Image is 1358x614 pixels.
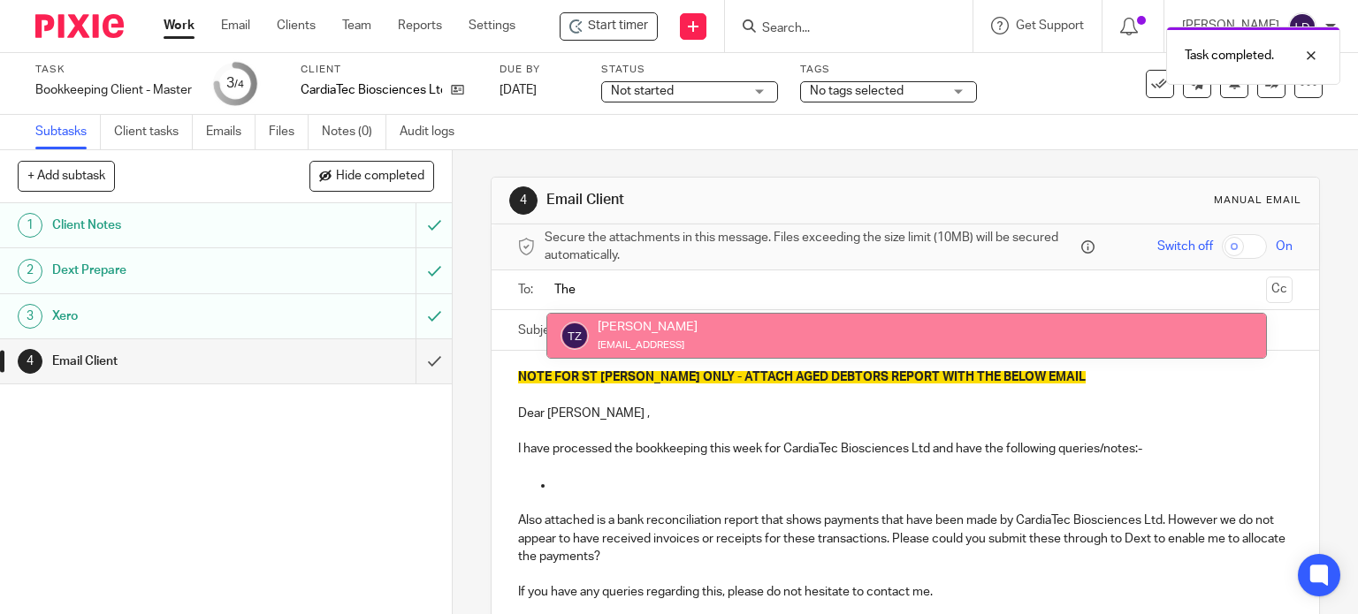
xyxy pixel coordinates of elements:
a: Clients [277,17,316,34]
span: Start timer [588,17,648,35]
a: Client tasks [114,115,193,149]
h1: Email Client [52,348,283,375]
button: Hide completed [309,161,434,191]
a: Settings [469,17,515,34]
a: Emails [206,115,256,149]
p: Dear [PERSON_NAME] , [518,405,1293,422]
label: Status [601,63,778,77]
div: 3 [226,73,244,94]
p: If you have any queries regarding this, please do not hesitate to contact me. [518,583,1293,601]
span: No tags selected [810,85,904,97]
span: NOTE FOR ST [PERSON_NAME] ONLY - ATTACH AGED DEBTORS REPORT WITH THE BELOW EMAIL [518,371,1086,383]
label: Task [35,63,192,77]
small: [EMAIL_ADDRESS] [598,340,684,350]
img: Pixie [35,14,124,38]
p: Task completed. [1185,47,1274,64]
button: + Add subtask [18,161,115,191]
span: On [1276,238,1293,255]
a: Work [164,17,195,34]
label: Subject: [518,322,564,339]
a: Notes (0) [322,115,386,149]
h1: Xero [52,303,283,330]
small: /4 [234,80,244,89]
a: Audit logs [400,115,468,149]
div: 2 [18,259,42,284]
p: Also attached is a bank reconciliation report that shows payments that have been made by CardiaTe... [518,512,1293,565]
span: Switch off [1157,238,1213,255]
a: Email [221,17,250,34]
p: CardiaTec Biosciences Ltd [301,81,442,99]
h1: Email Client [546,191,942,209]
div: Bookkeeping Client - Master [35,81,192,99]
a: Team [342,17,371,34]
span: Not started [611,85,674,97]
label: Client [301,63,477,77]
h1: Dext Prepare [52,257,283,284]
div: CardiaTec Biosciences Ltd - Bookkeeping Client - Master [560,12,658,41]
label: Due by [500,63,579,77]
img: svg%3E [1288,12,1316,41]
p: I have processed the bookkeeping this week for CardiaTec Biosciences Ltd and have the following q... [518,440,1293,458]
img: svg%3E [561,322,589,350]
a: Files [269,115,309,149]
div: 4 [509,186,538,215]
a: Subtasks [35,115,101,149]
div: 3 [18,304,42,329]
button: Cc [1266,277,1293,303]
div: [PERSON_NAME] [598,318,698,336]
span: [DATE] [500,84,537,96]
span: Hide completed [336,170,424,184]
div: 4 [18,349,42,374]
a: Reports [398,17,442,34]
label: To: [518,281,538,299]
h1: Client Notes [52,212,283,239]
span: Secure the attachments in this message. Files exceeding the size limit (10MB) will be secured aut... [545,229,1078,265]
div: 1 [18,213,42,238]
div: Manual email [1214,193,1301,208]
